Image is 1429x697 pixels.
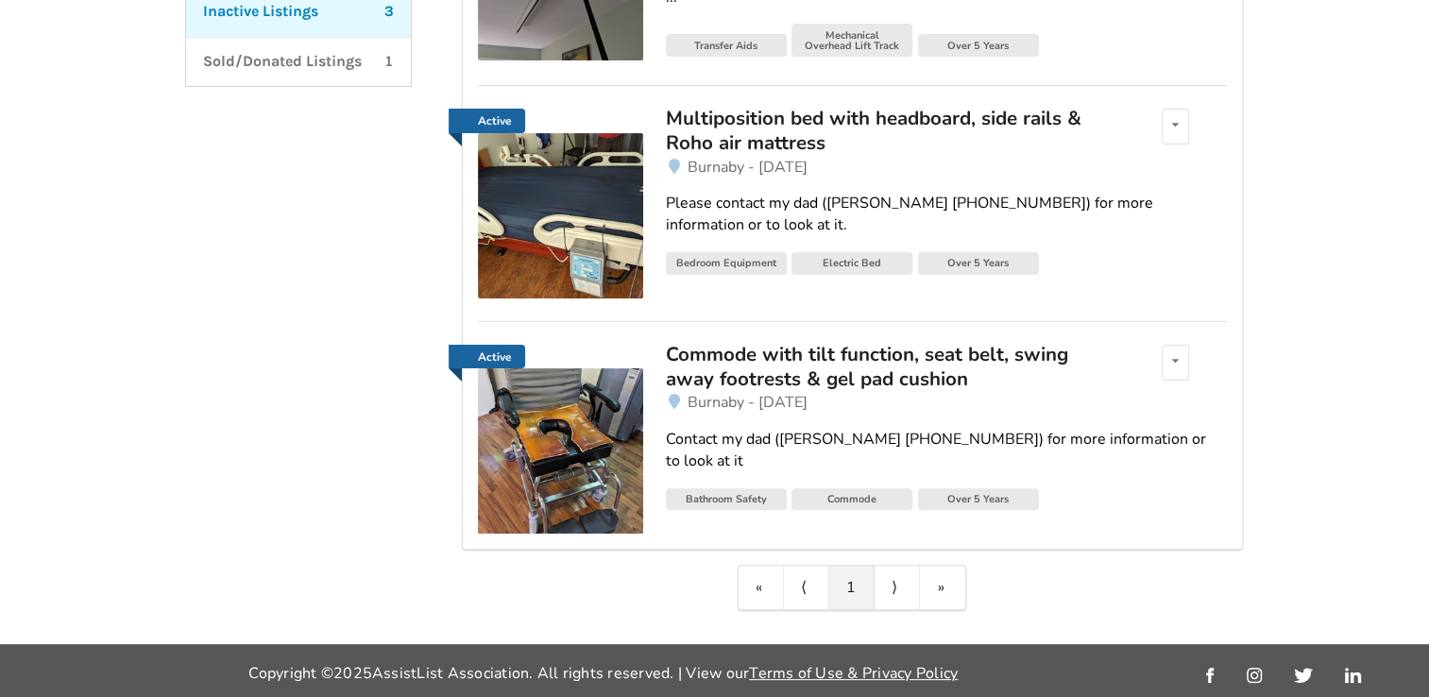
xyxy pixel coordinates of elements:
div: Over 5 Years [918,252,1039,275]
div: Over 5 Years [918,34,1039,57]
div: Bedroom Equipment [666,252,787,275]
a: Please contact my dad ([PERSON_NAME] [PHONE_NUMBER]) for more information or to look at it. [666,178,1227,251]
p: 1 [384,51,394,73]
a: Transfer AidsMechanical Overhead Lift TrackOver 5 Years [666,24,1227,61]
div: Pagination Navigation [738,565,966,610]
img: bedroom equipment-multiposition bed with headboard, side rails & roho air mattress [478,133,643,298]
div: Over 5 Years [918,488,1039,511]
p: Inactive Listings [203,1,318,23]
span: Burnaby - [DATE] [688,157,808,178]
div: Transfer Aids [666,34,787,57]
div: Commode with tilt function, seat belt, swing away footrests & gel pad cushion [666,342,1107,392]
div: Please contact my dad ([PERSON_NAME] [PHONE_NUMBER]) for more information or to look at it. [666,193,1227,236]
a: Bedroom EquipmentElectric BedOver 5 Years [666,251,1227,280]
a: Multiposition bed with headboard, side rails & Roho air mattress [666,109,1107,156]
div: Mechanical Overhead Lift Track [791,24,912,57]
div: Multiposition bed with headboard, side rails & Roho air mattress [666,106,1107,156]
div: Contact my dad ([PERSON_NAME] [PHONE_NUMBER]) for more information or to look at it [666,429,1227,472]
p: Sold/Donated Listings [203,51,362,73]
div: Bathroom Safety [666,488,787,511]
div: Commode [791,488,912,511]
a: First item [739,566,784,609]
a: Terms of Use & Privacy Policy [749,663,958,684]
a: Active [449,109,525,133]
a: 1 [829,566,875,609]
img: bathroom safety-commode with tilt function, seat belt, swing away footrests & gel pad cushion [478,368,643,534]
a: Burnaby - [DATE] [666,156,1227,178]
span: Burnaby - [DATE] [688,392,808,413]
p: 3 [384,1,394,23]
a: Active [478,345,643,535]
img: twitter_link [1294,668,1312,683]
a: Previous item [784,566,829,609]
a: Active [449,345,525,369]
a: Burnaby - [DATE] [666,391,1227,414]
a: Active [478,109,643,298]
a: Contact my dad ([PERSON_NAME] [PHONE_NUMBER]) for more information or to look at it [666,414,1227,487]
div: Electric Bed [791,252,912,275]
a: Last item [920,566,965,609]
img: instagram_link [1247,668,1262,683]
a: Bathroom SafetyCommodeOver 5 Years [666,487,1227,516]
a: Commode with tilt function, seat belt, swing away footrests & gel pad cushion [666,345,1107,392]
a: Next item [875,566,920,609]
img: facebook_link [1206,668,1214,683]
img: linkedin_link [1345,668,1361,683]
